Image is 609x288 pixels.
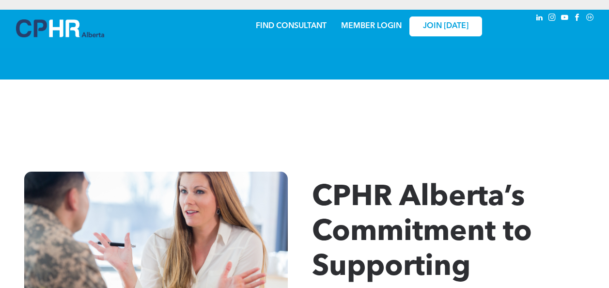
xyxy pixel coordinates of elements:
a: instagram [547,12,558,25]
a: linkedin [534,12,545,25]
span: JOIN [DATE] [423,22,468,31]
a: facebook [572,12,583,25]
a: MEMBER LOGIN [341,22,402,30]
img: A blue and white logo for cp alberta [16,19,104,37]
a: Social network [585,12,595,25]
a: JOIN [DATE] [409,16,482,36]
a: FIND CONSULTANT [256,22,327,30]
a: youtube [560,12,570,25]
